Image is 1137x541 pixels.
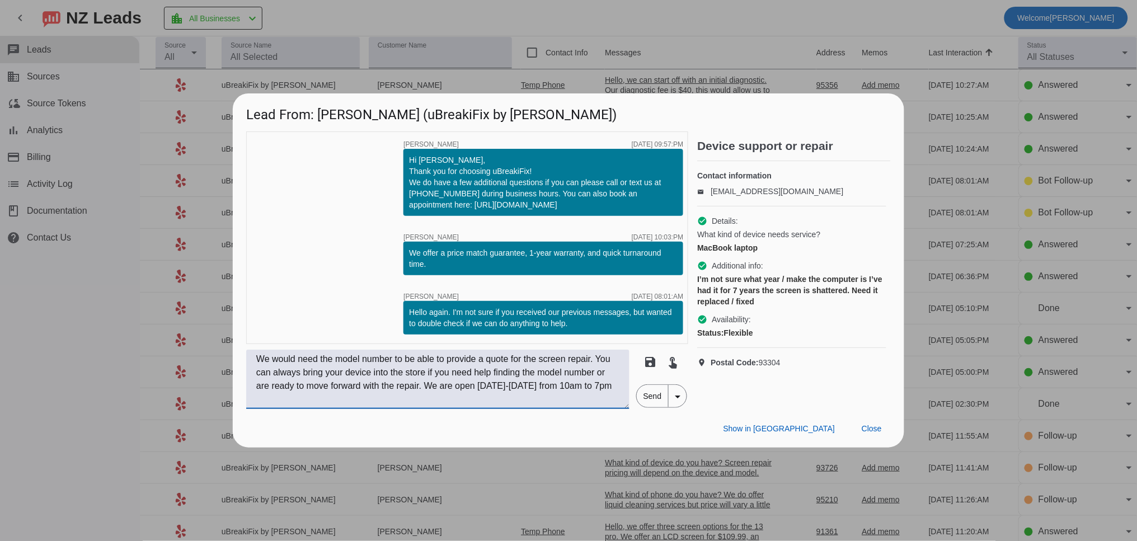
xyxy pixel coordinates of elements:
[711,357,781,368] span: 93304
[233,93,904,131] h1: Lead From: [PERSON_NAME] (uBreakiFix by [PERSON_NAME])
[697,261,707,271] mat-icon: check_circle
[697,358,711,367] mat-icon: location_on
[697,189,711,194] mat-icon: email
[409,247,678,270] div: We offer a price match guarantee, 1-year warranty, and quick turnaround time.​
[853,418,891,439] button: Close
[697,140,891,152] h2: Device support or repair
[409,307,678,329] div: Hello again. I'm not sure if you received our previous messages, but wanted to double check if we...
[697,327,886,338] div: Flexible
[712,260,763,271] span: Additional info:
[711,358,759,367] strong: Postal Code:
[697,242,886,253] div: MacBook laptop
[632,141,683,148] div: [DATE] 09:57:PM
[403,234,459,241] span: [PERSON_NAME]
[632,234,683,241] div: [DATE] 10:03:PM
[715,418,844,439] button: Show in [GEOGRAPHIC_DATA]
[723,424,835,433] span: Show in [GEOGRAPHIC_DATA]
[712,215,738,227] span: Details:
[697,216,707,226] mat-icon: check_circle
[644,355,657,369] mat-icon: save
[403,293,459,300] span: [PERSON_NAME]
[697,328,723,337] strong: Status:
[862,424,882,433] span: Close
[697,314,707,324] mat-icon: check_circle
[409,154,678,210] div: Hi [PERSON_NAME], Thank you for choosing uBreakiFix! We do have a few additional questions if you...
[697,170,886,181] h4: Contact information
[697,229,820,240] span: What kind of device needs service?
[403,141,459,148] span: [PERSON_NAME]
[697,274,886,307] div: I’m not sure what year / make the computer is I’ve had it for 7 years the screen is shattered. Ne...
[711,187,843,196] a: [EMAIL_ADDRESS][DOMAIN_NAME]
[637,385,669,407] span: Send
[712,314,751,325] span: Availability:
[666,355,680,369] mat-icon: touch_app
[671,390,684,403] mat-icon: arrow_drop_down
[632,293,683,300] div: [DATE] 08:01:AM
